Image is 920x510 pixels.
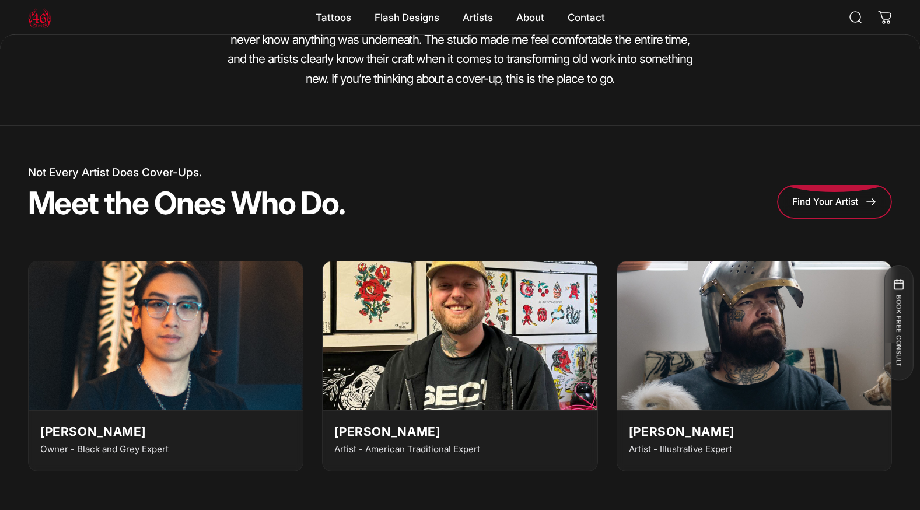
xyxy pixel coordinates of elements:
[28,261,303,471] a: [PERSON_NAME] Owner - Black and Grey Expert
[154,188,226,219] animate-element: Ones
[29,261,303,411] img: Geoffrey Wong
[104,188,148,219] animate-element: the
[28,188,99,219] animate-element: Meet
[556,5,617,30] a: Contact
[884,265,913,380] button: BOOK FREE CONSULT
[872,5,898,30] a: 0 items
[363,5,451,30] summary: Flash Designs
[323,261,597,411] img: Spencer Skalko
[28,167,345,179] p: Not Every Artist Does Cover-Ups.
[300,188,345,219] animate-element: Do.
[629,442,732,456] p: Artist - Illustrative Expert
[617,261,891,411] img: Taivas Jättiläinen
[304,5,617,30] nav: Primary
[40,425,146,439] h2: [PERSON_NAME]
[322,261,597,471] a: [PERSON_NAME] Artist - American Traditional Expert
[334,425,440,439] h2: [PERSON_NAME]
[304,5,363,30] summary: Tattoos
[231,188,295,219] animate-element: Who
[451,5,505,30] summary: Artists
[334,442,480,456] p: Artist - American Traditional Expert
[777,185,892,219] a: Find Your Artist
[617,261,892,471] a: [PERSON_NAME] Artist - Illustrative Expert
[505,5,556,30] summary: About
[629,425,734,439] h2: [PERSON_NAME]
[40,442,169,456] p: Owner - Black and Grey Expert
